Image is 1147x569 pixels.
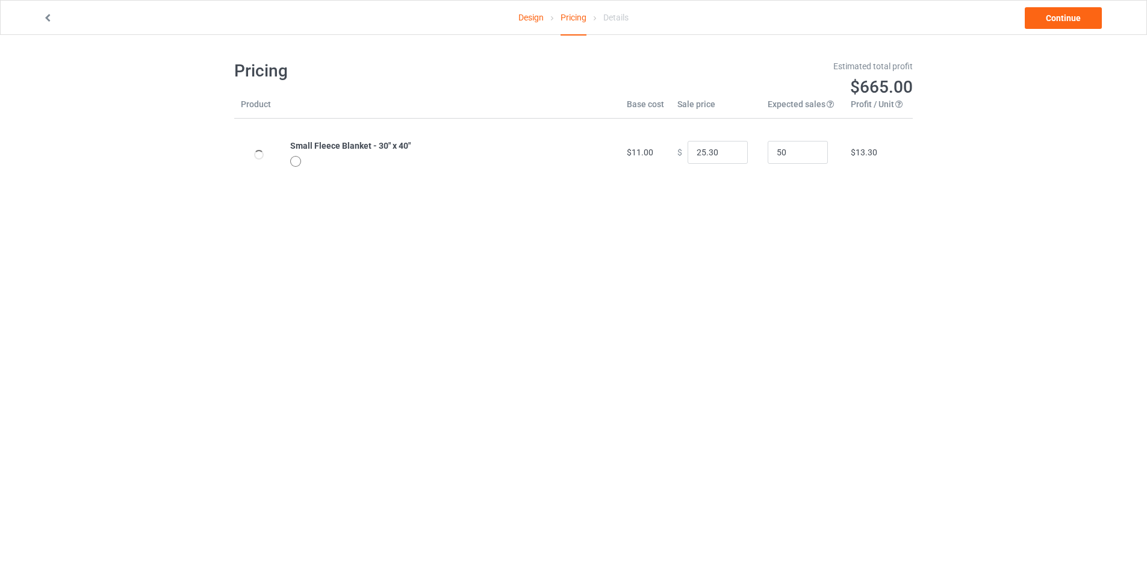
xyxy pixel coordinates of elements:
span: $665.00 [850,77,913,97]
th: Product [234,98,284,119]
span: $13.30 [851,148,877,157]
a: Design [518,1,544,34]
th: Profit / Unit [844,98,913,119]
th: Expected sales [761,98,844,119]
th: Base cost [620,98,671,119]
a: Continue [1025,7,1102,29]
div: Estimated total profit [582,60,913,72]
div: Pricing [561,1,586,36]
span: $ [677,148,682,157]
span: $11.00 [627,148,653,157]
b: Small Fleece Blanket - 30" x 40" [290,141,411,151]
th: Sale price [671,98,761,119]
h1: Pricing [234,60,565,82]
div: Details [603,1,629,34]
